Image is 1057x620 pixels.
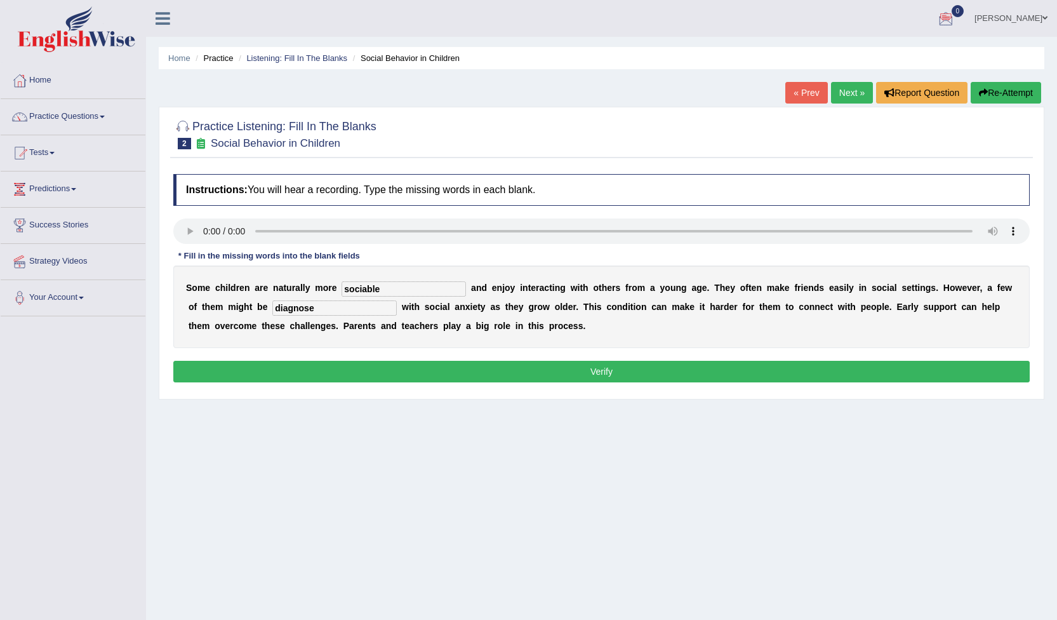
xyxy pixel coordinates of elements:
b: E [897,302,903,312]
b: l [305,321,308,331]
b: e [725,283,730,293]
b: d [622,302,628,312]
b: r [328,283,331,293]
b: . [576,302,578,312]
a: Predictions [1,172,145,203]
b: n [497,283,503,293]
b: f [794,283,797,293]
b: a [889,283,894,293]
b: , [980,283,982,293]
h2: Practice Listening: Fill In The Blanks [173,118,376,149]
b: e [472,302,477,312]
b: t [759,302,762,312]
b: h [710,302,715,312]
b: y [519,302,524,312]
b: i [801,283,804,293]
b: g [696,283,702,293]
small: Social Behavior in Children [211,137,340,149]
b: n [920,283,926,293]
b: v [220,321,225,331]
b: e [239,283,244,293]
b: r [977,283,980,293]
b: e [729,302,735,312]
b: T [583,302,589,312]
b: h [583,283,588,293]
b: o [430,302,435,312]
b: i [887,283,889,293]
b: l [894,283,897,293]
b: o [192,283,197,293]
b: h [414,302,420,312]
b: m [228,302,236,312]
a: Home [1,63,145,95]
b: m [197,283,205,293]
b: a [442,302,448,312]
b: a [966,302,971,312]
b: t [915,283,918,293]
b: d [481,283,487,293]
b: s [872,283,877,293]
b: n [555,283,561,293]
b: s [495,302,500,312]
b: e [252,321,257,331]
b: u [286,283,292,293]
b: e [689,302,695,312]
b: g [321,321,326,331]
b: t [912,283,915,293]
b: e [768,302,773,312]
b: i [844,283,846,293]
b: r [628,283,632,293]
b: j [502,283,505,293]
b: r [534,302,537,312]
b: e [820,302,825,312]
b: p [877,302,882,312]
b: c [825,302,830,312]
b: t [189,321,192,331]
b: e [752,283,757,293]
b: n [814,302,820,312]
b: f [997,283,1000,293]
b: r [260,283,263,293]
b: h [602,283,608,293]
b: l [303,283,305,293]
b: f [625,283,628,293]
button: Verify [173,361,1030,382]
b: e [263,283,268,293]
b: s [597,302,602,312]
b: . [336,321,338,331]
b: o [740,283,746,293]
b: o [788,302,794,312]
b: t [830,302,833,312]
b: d [562,302,568,312]
b: o [555,302,561,312]
b: l [882,302,884,312]
b: n [675,283,681,293]
b: c [882,283,887,293]
b: i [633,302,635,312]
a: Success Stories [1,208,145,239]
b: o [745,302,751,312]
b: y [481,302,486,312]
b: h [295,321,300,331]
b: e [1000,283,1005,293]
b: l [228,283,230,293]
b: o [537,302,543,312]
b: f [194,302,197,312]
b: t [477,302,481,312]
b: n [476,283,482,293]
b: p [861,302,867,312]
b: l [300,283,303,293]
b: e [310,321,316,331]
b: i [859,283,861,293]
b: w [955,283,962,293]
b: e [866,302,871,312]
b: c [234,321,239,331]
b: a [715,302,721,312]
b: a [295,283,300,293]
b: e [270,321,275,331]
b: l [992,302,995,312]
b: h [850,302,856,312]
h4: You will hear a recording. Type the missing words in each blank. [173,174,1030,206]
b: e [803,283,808,293]
b: a [650,283,655,293]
